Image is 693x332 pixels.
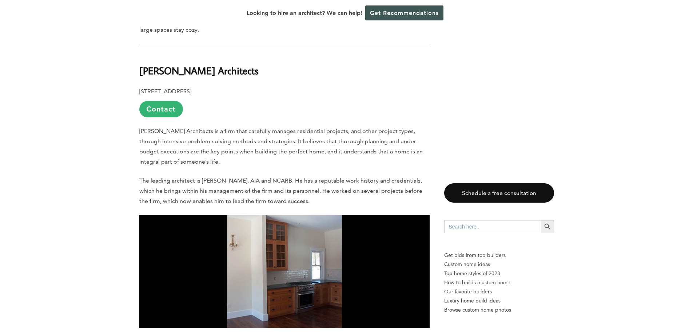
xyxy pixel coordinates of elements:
a: Schedule a free consultation [444,183,554,203]
b: [STREET_ADDRESS] [139,88,191,95]
p: Get bids from top builders [444,251,554,260]
a: Custom home ideas [444,260,554,269]
a: Browse custom home photos [444,305,554,315]
a: Contact [139,101,183,117]
span: [PERSON_NAME] Architects is a firm that carefully manages residential projects, and other project... [139,128,423,165]
b: [PERSON_NAME] Architects [139,64,259,77]
input: Search here... [444,220,541,233]
span: The leading architect is [PERSON_NAME], AIA and NCARB. He has a reputable work history and creden... [139,177,422,204]
a: Top home styles of 2023 [444,269,554,278]
svg: Search [543,223,551,231]
a: Our favorite builders [444,287,554,296]
a: Get Recommendations [365,5,443,20]
a: How to build a custom home [444,278,554,287]
a: Luxury home build ideas [444,296,554,305]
